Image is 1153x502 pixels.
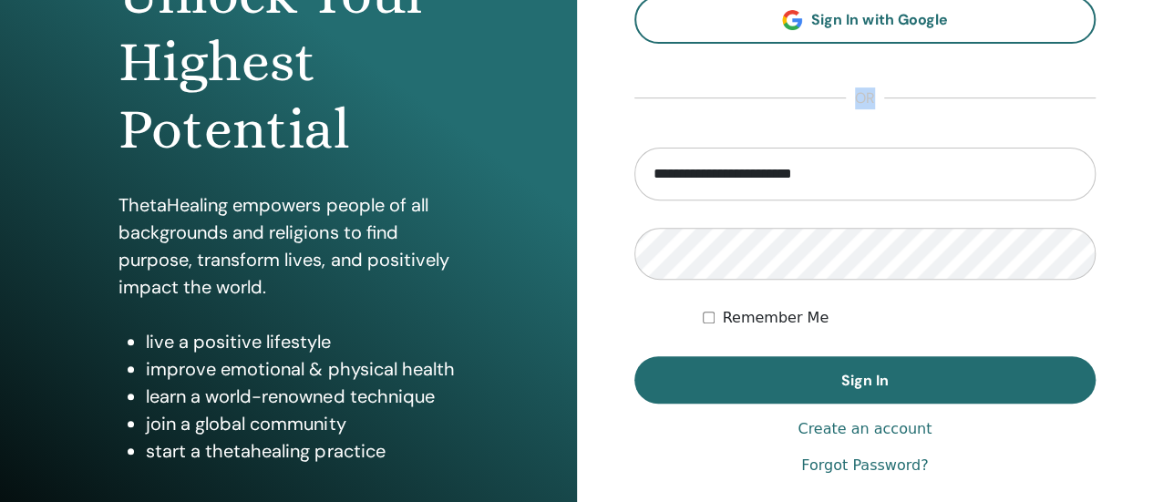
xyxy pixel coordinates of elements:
[798,418,932,440] a: Create an account
[703,307,1096,329] div: Keep me authenticated indefinitely or until I manually logout
[846,87,884,109] span: or
[634,356,1096,404] button: Sign In
[801,455,928,476] a: Forgot Password?
[146,410,458,437] li: join a global community
[146,437,458,465] li: start a thetahealing practice
[722,307,829,329] label: Remember Me
[811,10,947,29] span: Sign In with Google
[146,383,458,410] li: learn a world-renowned technique
[146,355,458,383] li: improve emotional & physical health
[146,328,458,355] li: live a positive lifestyle
[118,191,458,301] p: ThetaHealing empowers people of all backgrounds and religions to find purpose, transform lives, a...
[841,371,889,390] span: Sign In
